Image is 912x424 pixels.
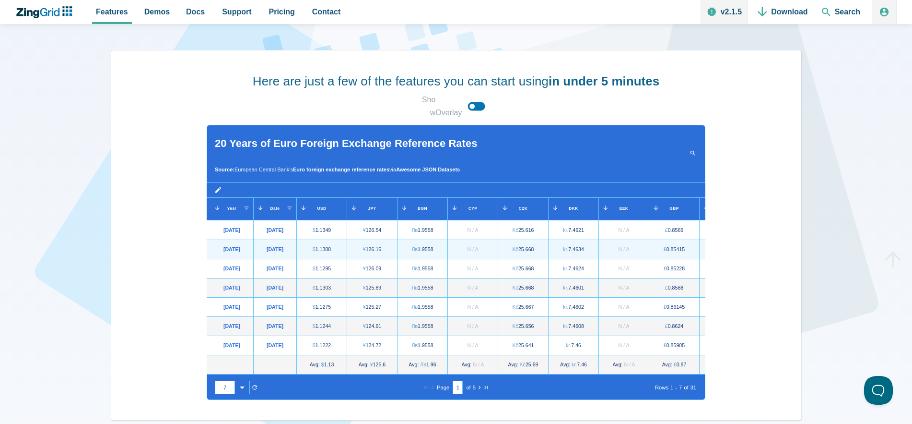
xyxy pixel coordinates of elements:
span: Лв [411,227,418,233]
span: kr. [563,285,568,291]
div: 25.667 [513,303,534,312]
zg-text: 31 [690,386,696,390]
a: Awesome JSON Datasets [396,167,460,172]
div: [DATE] [223,245,240,254]
div: 7 [215,381,234,394]
span: Лв [411,304,418,310]
div: 25.616 [513,226,534,234]
div: 25.668 [513,245,534,254]
div: 0.8624 [665,322,683,331]
div: 0.85905 [664,341,685,350]
span: N / A [618,324,629,329]
span: N / A [467,343,478,349]
span: 0.87 [674,362,687,368]
div: 7.4634 [563,245,584,254]
span: N / A [467,266,478,272]
span: N / A [618,227,629,233]
div: [DATE] [267,322,283,331]
div: 1.9558 [411,341,433,350]
span: N / A [618,247,629,253]
zg-button: search [689,145,697,164]
bdi: Avg [409,362,417,368]
zg-button: nextpage [476,384,483,394]
div: 1.1295 [313,265,331,273]
div: 7.4621 [563,226,584,234]
div: 25.641 [513,341,534,350]
span: $ [313,343,316,349]
span: N / A [618,343,629,349]
span: Лв [411,343,418,349]
div: 126.54 [363,226,381,234]
input: Current Page [453,381,463,394]
div: [DATE] [267,341,283,350]
a: ZingChart Logo. Click to return to the homepage [15,6,77,18]
span: $ [321,362,324,368]
span: DKK [569,206,578,211]
span: Kč [513,227,518,233]
span: : [367,362,369,368]
strong: in under 5 minutes [549,74,659,88]
div: 1.9558 [411,245,433,254]
div: 124.72 [363,341,381,350]
span: Kč [513,304,518,310]
zg-button: filter [286,205,293,215]
div: 25.656 [513,322,534,331]
span: : [318,362,320,368]
span: Kč [513,266,518,272]
span: kr. [563,266,568,272]
span: N / A [467,285,478,291]
span: ¥ [363,266,366,272]
span: Лв [411,266,418,272]
div: 0.85415 [664,245,685,254]
div: 124.91 [363,322,381,331]
span: £ [665,324,668,329]
bdi: Avg [310,362,318,368]
zg-text: 1 [670,386,673,390]
span: N / A [618,266,629,272]
bdi: Avg [461,362,470,368]
span: N / A [467,227,478,233]
span: kr. [572,362,577,368]
span: Kč [513,324,518,329]
h1: 20 Years of Euro Foreign Exchange Reference Rates [215,137,689,158]
span: 7.46 [572,362,587,368]
span: Kč [520,362,526,368]
span: Docs [186,5,205,18]
span: £ [665,285,668,291]
bdi: Avg [612,362,621,368]
span: N / A [467,324,478,329]
div: 125.27 [363,303,381,312]
div: 0.85228 [664,265,685,273]
span: BGN [418,206,427,211]
div: 1.9558 [411,284,433,292]
span: JPY [368,206,376,211]
span: £ [664,266,666,272]
div: [DATE] [223,265,240,273]
div: [DATE] [223,303,240,312]
div: [DATE] [267,226,283,234]
div: 126.09 [363,265,381,273]
span: $ [313,304,316,310]
span: : [671,362,672,368]
div: 0.8566 [665,226,683,234]
zg-text: of [684,386,688,390]
span: kr. [566,343,571,349]
bdi: Avg [508,362,516,368]
span: Demos [144,5,170,18]
span: N / A [624,362,635,368]
div: 7.4602 [563,303,584,312]
zg-text: - [675,386,677,390]
bdi: Avg [359,362,367,368]
span: ¥ [370,362,373,368]
span: Date [270,206,280,211]
span: N / A [467,247,478,253]
zg-text: of [466,386,470,390]
span: GBP [669,206,678,211]
span: CZK [519,206,527,211]
zg-text: 7 [679,386,682,390]
span: Pricing [269,5,295,18]
zg-button: prevpage [429,384,436,394]
span: 1.13 [321,362,334,368]
span: N / A [618,304,629,310]
span: ¥ [363,304,366,310]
